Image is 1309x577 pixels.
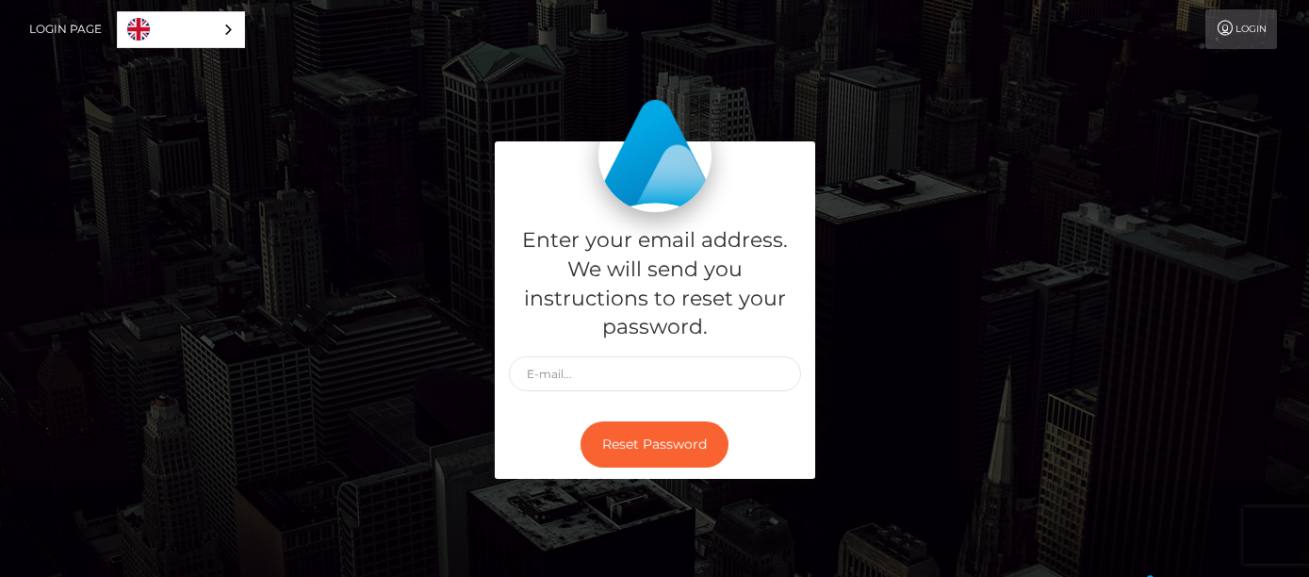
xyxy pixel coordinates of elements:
[118,12,244,47] a: English
[29,9,102,49] a: Login Page
[117,11,245,48] div: Language
[598,99,712,212] img: MassPay Login
[581,421,728,468] button: Reset Password
[509,356,801,391] input: E-mail...
[1205,9,1277,49] a: Login
[117,11,245,48] aside: Language selected: English
[509,226,801,342] h5: Enter your email address. We will send you instructions to reset your password.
